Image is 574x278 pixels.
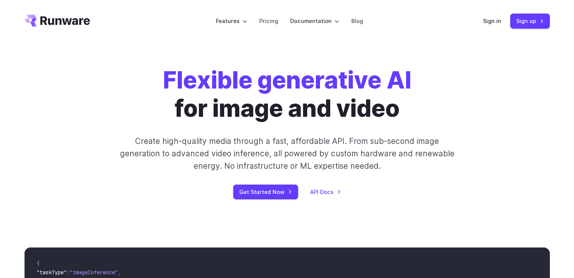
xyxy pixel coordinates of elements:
a: Pricing [259,17,278,25]
label: Features [216,17,247,25]
a: Go to / [25,15,90,27]
a: Get Started Now [233,185,298,199]
a: Blog [351,17,363,25]
span: "taskType" [37,269,67,276]
a: Sign up [510,14,550,28]
span: "imageInference" [70,269,118,276]
p: Create high-quality media through a fast, affordable API. From sub-second image generation to adv... [119,135,455,173]
a: Sign in [483,17,501,25]
span: , [118,269,121,276]
span: : [67,269,70,276]
a: API Docs [310,188,341,196]
h1: for image and video [163,66,411,123]
label: Documentation [290,17,339,25]
span: { [37,260,40,267]
strong: Flexible generative AI [163,66,411,94]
